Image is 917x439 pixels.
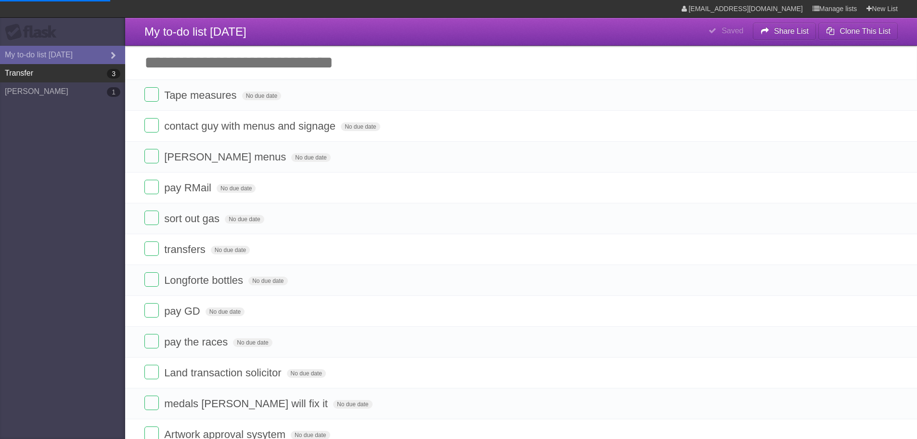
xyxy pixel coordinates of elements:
span: No due date [225,215,264,224]
span: No due date [333,400,372,409]
span: pay RMail [164,182,214,194]
button: Share List [753,23,816,40]
span: medals [PERSON_NAME] will fix it [164,398,330,410]
b: Clone This List [840,27,891,35]
span: No due date [242,92,281,100]
span: My to-do list [DATE] [144,25,246,38]
span: No due date [217,184,256,193]
span: pay GD [164,305,203,317]
b: 3 [107,69,120,79]
label: Done [144,272,159,287]
span: Land transaction solicitor [164,367,284,379]
span: transfers [164,243,208,255]
span: No due date [291,153,330,162]
span: Tape measures [164,89,239,101]
span: contact guy with menus and signage [164,120,338,132]
label: Done [144,87,159,102]
label: Done [144,211,159,225]
div: Flask [5,24,63,41]
label: Done [144,365,159,379]
label: Done [144,180,159,194]
span: [PERSON_NAME] menus [164,151,288,163]
label: Done [144,303,159,318]
label: Done [144,118,159,133]
span: No due date [211,246,250,254]
span: No due date [287,369,326,378]
span: No due date [341,122,380,131]
span: No due date [233,338,272,347]
b: 1 [107,87,120,97]
label: Done [144,149,159,163]
label: Done [144,241,159,256]
b: Saved [722,27,743,35]
span: Longforte bottles [164,274,245,286]
span: No due date [206,307,245,316]
span: pay the races [164,336,230,348]
label: Done [144,396,159,410]
span: No due date [248,277,287,285]
label: Done [144,334,159,348]
button: Clone This List [818,23,898,40]
span: sort out gas [164,213,222,225]
b: Share List [774,27,809,35]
